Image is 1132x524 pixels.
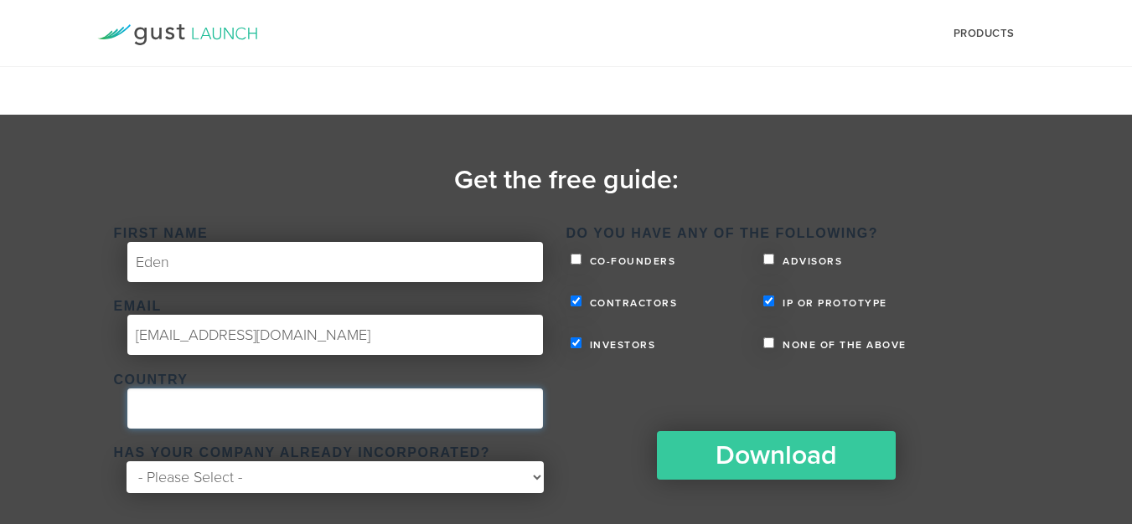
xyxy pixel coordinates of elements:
[114,448,491,458] span: Has your company already incorporated?
[114,229,209,239] span: First Name
[763,337,774,348] input: None of the above
[586,256,676,266] span: Co-founders
[566,229,878,239] span: Do you have any of the following?
[571,295,582,306] input: Contractors
[853,343,1132,524] iframe: Chat Widget
[571,337,582,348] input: Investors
[114,301,162,311] span: Email
[778,256,842,266] span: Advisors
[778,340,907,350] span: None of the above
[763,295,774,306] input: IP or Prototype
[657,431,896,480] input: Download
[586,340,656,350] span: Investors
[114,375,189,385] span: Country
[763,254,774,265] input: Advisors
[454,164,679,196] time: Get the free guide:
[571,254,582,265] input: Co-founders
[586,298,678,308] span: Contractors
[778,298,887,308] span: IP or Prototype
